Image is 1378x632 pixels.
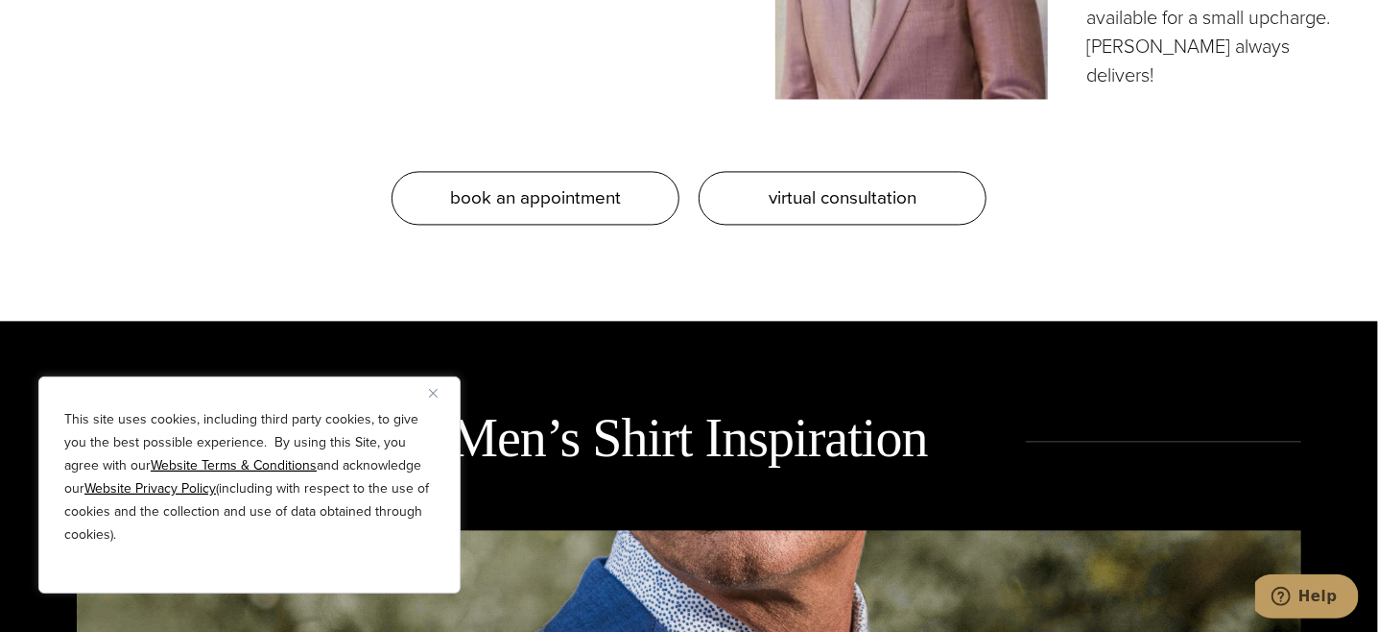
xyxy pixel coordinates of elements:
a: Website Terms & Conditions [151,455,317,475]
span: book an appointment [450,183,621,211]
iframe: Opens a widget where you can chat to one of our agents [1255,574,1359,622]
a: book an appointment [392,171,679,225]
a: virtual consultation [699,171,986,225]
img: Close [429,389,438,398]
button: Close [429,381,452,404]
h2: Men’s Shirt Inspiration [352,403,1026,473]
p: This site uses cookies, including third party cookies, to give you the best possible experience. ... [64,408,435,547]
span: virtual consultation [769,183,916,211]
a: Website Privacy Policy [84,478,216,498]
